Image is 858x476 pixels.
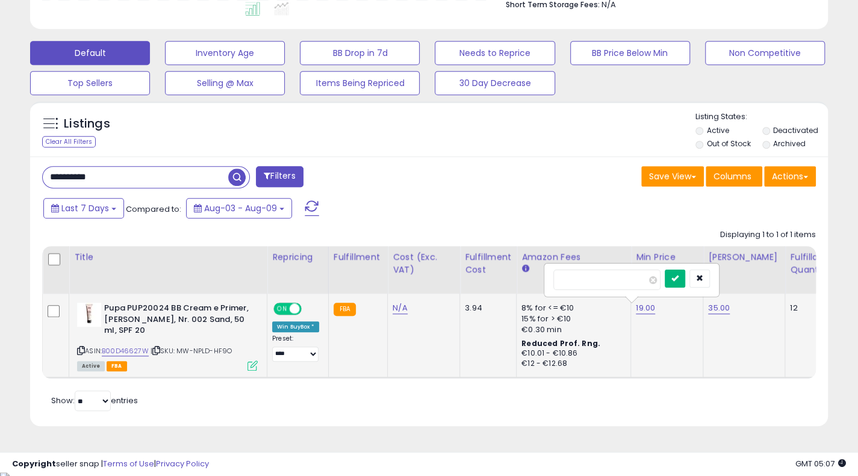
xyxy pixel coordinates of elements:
button: Actions [764,166,816,187]
a: 19.00 [636,302,655,314]
div: 12 [790,303,827,314]
div: 15% for > €10 [521,314,621,324]
span: ON [275,304,290,314]
div: Fulfillable Quantity [790,251,832,276]
button: Aug-03 - Aug-09 [186,198,292,218]
button: Inventory Age [165,41,285,65]
button: Default [30,41,150,65]
button: Columns [706,166,762,187]
div: [PERSON_NAME] [708,251,780,264]
small: Amazon Fees. [521,264,529,274]
label: Out of Stock [706,138,750,149]
div: Fulfillment Cost [465,251,511,276]
div: Amazon Fees [521,251,626,264]
div: Clear All Filters [42,136,96,147]
span: Show: entries [51,395,138,406]
a: Privacy Policy [156,458,209,469]
button: Last 7 Days [43,198,124,218]
label: Deactivated [773,125,818,135]
a: 35.00 [708,302,730,314]
div: ASIN: [77,303,258,369]
span: Compared to: [126,203,181,215]
div: €12 - €12.68 [521,359,621,369]
div: 8% for <= €10 [521,303,621,314]
span: All listings currently available for purchase on Amazon [77,361,105,371]
div: 3.94 [465,303,507,314]
span: Aug-03 - Aug-09 [204,202,277,214]
a: Terms of Use [103,458,154,469]
p: Listing States: [695,111,828,123]
b: Reduced Prof. Rng. [521,338,600,348]
span: Columns [713,170,751,182]
label: Active [706,125,729,135]
strong: Copyright [12,458,56,469]
button: BB Price Below Min [570,41,690,65]
div: seller snap | | [12,459,209,470]
button: Selling @ Max [165,71,285,95]
div: Win BuyBox * [272,321,319,332]
div: Fulfillment [334,251,382,264]
img: 31jlEFv0ATL._SL40_.jpg [77,303,101,327]
button: Items Being Repriced [300,71,420,95]
div: Min Price [636,251,698,264]
button: Non Competitive [705,41,825,65]
div: Displaying 1 to 1 of 1 items [720,229,816,241]
h5: Listings [64,116,110,132]
div: Cost (Exc. VAT) [393,251,455,276]
span: FBA [107,361,127,371]
span: OFF [300,304,319,314]
span: Last 7 Days [61,202,109,214]
div: €0.30 min [521,324,621,335]
button: Save View [641,166,704,187]
b: Pupa PUP20024 BB Cream e Primer, [PERSON_NAME], Nr. 002 Sand, 50 ml, SPF 20 [104,303,250,339]
a: N/A [393,302,407,314]
span: 2025-08-17 05:07 GMT [795,458,846,469]
button: Filters [256,166,303,187]
small: FBA [334,303,356,316]
span: | SKU: MW-NPLD-HF9O [151,346,232,356]
button: 30 Day Decrease [435,71,555,95]
div: €10.01 - €10.86 [521,348,621,359]
button: BB Drop in 7d [300,41,420,65]
button: Top Sellers [30,71,150,95]
label: Archived [773,138,806,149]
button: Needs to Reprice [435,41,555,65]
div: Title [74,251,262,264]
div: Preset: [272,335,319,362]
a: B00D46627W [102,346,149,356]
div: Repricing [272,251,323,264]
